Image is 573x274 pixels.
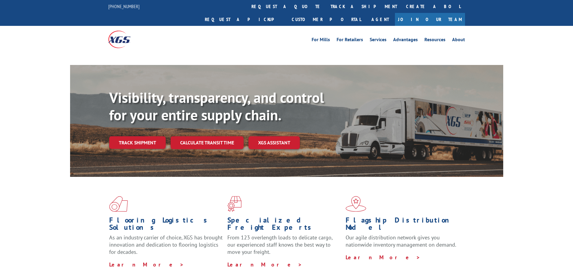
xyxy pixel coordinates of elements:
[109,88,324,124] b: Visibility, transparency, and control for your entire supply chain.
[109,136,166,149] a: Track shipment
[346,217,459,234] h1: Flagship Distribution Model
[337,37,363,44] a: For Retailers
[109,196,128,212] img: xgs-icon-total-supply-chain-intelligence-red
[424,37,445,44] a: Resources
[200,13,287,26] a: Request a pickup
[227,196,242,212] img: xgs-icon-focused-on-flooring-red
[393,37,418,44] a: Advantages
[312,37,330,44] a: For Mills
[227,261,302,268] a: Learn More >
[109,234,223,255] span: As an industry carrier of choice, XGS has brought innovation and dedication to flooring logistics...
[227,217,341,234] h1: Specialized Freight Experts
[248,136,300,149] a: XGS ASSISTANT
[287,13,365,26] a: Customer Portal
[346,196,366,212] img: xgs-icon-flagship-distribution-model-red
[108,3,140,9] a: [PHONE_NUMBER]
[395,13,465,26] a: Join Our Team
[109,261,184,268] a: Learn More >
[365,13,395,26] a: Agent
[227,234,341,261] p: From 123 overlength loads to delicate cargo, our experienced staff knows the best way to move you...
[346,234,456,248] span: Our agile distribution network gives you nationwide inventory management on demand.
[346,254,421,261] a: Learn More >
[171,136,244,149] a: Calculate transit time
[109,217,223,234] h1: Flooring Logistics Solutions
[370,37,387,44] a: Services
[452,37,465,44] a: About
